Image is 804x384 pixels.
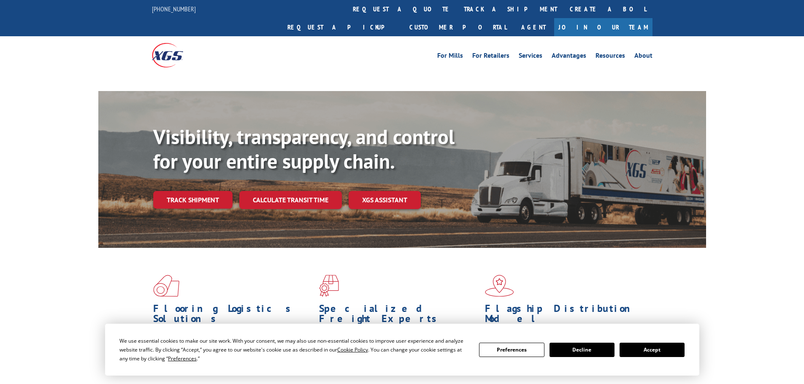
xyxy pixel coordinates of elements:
[550,343,615,357] button: Decline
[519,52,542,62] a: Services
[153,303,313,328] h1: Flooring Logistics Solutions
[153,124,455,174] b: Visibility, transparency, and control for your entire supply chain.
[596,52,625,62] a: Resources
[552,52,586,62] a: Advantages
[634,52,652,62] a: About
[485,275,514,297] img: xgs-icon-flagship-distribution-model-red
[620,343,685,357] button: Accept
[437,52,463,62] a: For Mills
[153,191,233,209] a: Track shipment
[239,191,342,209] a: Calculate transit time
[119,336,469,363] div: We use essential cookies to make our site work. With your consent, we may also use non-essential ...
[319,303,479,328] h1: Specialized Freight Experts
[349,191,421,209] a: XGS ASSISTANT
[554,18,652,36] a: Join Our Team
[403,18,513,36] a: Customer Portal
[281,18,403,36] a: Request a pickup
[152,5,196,13] a: [PHONE_NUMBER]
[485,303,644,328] h1: Flagship Distribution Model
[472,52,509,62] a: For Retailers
[168,355,197,362] span: Preferences
[513,18,554,36] a: Agent
[479,343,544,357] button: Preferences
[337,346,368,353] span: Cookie Policy
[105,324,699,376] div: Cookie Consent Prompt
[319,275,339,297] img: xgs-icon-focused-on-flooring-red
[153,275,179,297] img: xgs-icon-total-supply-chain-intelligence-red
